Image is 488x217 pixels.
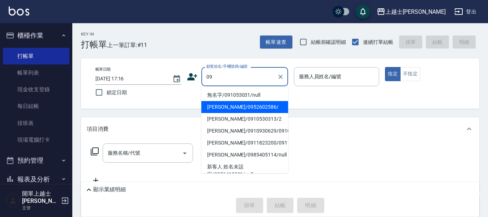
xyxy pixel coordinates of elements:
li: 新客人 姓名未設定/0976410831/null [201,161,288,180]
a: 現金收支登錄 [3,81,69,98]
p: 項目消費 [87,125,108,133]
input: YYYY/MM/DD hh:mm [95,73,165,85]
li: 無名字/091053031/null [201,89,288,101]
li: [PERSON_NAME]/0910530313/2 [201,113,288,125]
a: 帳單列表 [3,64,69,81]
li: [PERSON_NAME]/0911823200/0911823200 [201,137,288,149]
span: 連續打單結帳 [363,38,393,46]
a: 每日結帳 [3,98,69,114]
button: 報表及分析 [3,170,69,189]
li: [PERSON_NAME]/0952602586/ [201,101,288,113]
li: [PERSON_NAME]/0910930629/0910930629 [201,125,288,137]
button: Open [179,147,191,159]
button: 上越士[PERSON_NAME] [374,4,449,19]
button: 登出 [451,5,479,18]
button: 帳單速查 [260,36,292,49]
button: 不指定 [400,67,420,81]
li: [PERSON_NAME]/0985405114/null [201,149,288,161]
button: Choose date, selected date is 2025-09-13 [168,70,185,88]
button: save [356,4,370,19]
a: 打帳單 [3,48,69,64]
div: 上越士[PERSON_NAME] [385,7,446,16]
a: 現場電腦打卡 [3,132,69,148]
h2: Key In [81,32,107,37]
button: 指定 [385,67,401,81]
div: 項目消費 [81,117,479,141]
span: 鎖定日期 [107,89,127,96]
button: 預約管理 [3,151,69,170]
p: 顯示業績明細 [93,186,126,193]
span: 上一筆訂單:#11 [107,41,147,50]
button: Clear [275,72,286,82]
a: 排班表 [3,115,69,132]
span: 結帳前確認明細 [311,38,346,46]
label: 顧客姓名/手機號碼/編號 [206,64,248,69]
label: 帳單日期 [95,67,111,72]
h3: 打帳單 [81,39,107,50]
h5: 開單上越士[PERSON_NAME] [22,190,59,205]
img: Person [6,193,20,208]
p: 主管 [22,205,59,211]
button: 櫃檯作業 [3,26,69,45]
img: Logo [9,7,29,16]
